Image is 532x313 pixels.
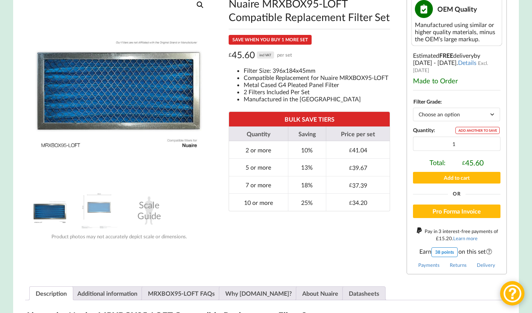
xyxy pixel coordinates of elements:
td: 2 or more [229,141,288,158]
span: per set [277,49,292,61]
td: 5 or more [229,158,288,176]
div: SAVE WHEN YOU BUY 1 MORE SET [229,35,312,45]
div: 37.39 [349,182,367,189]
span: £ [462,160,465,166]
span: £ [349,165,352,171]
div: 41.04 [349,146,367,153]
span: by [DATE] - [DATE] [413,52,480,66]
td: 7 or more [229,176,288,194]
a: Payments [418,262,440,268]
div: 45.60 [229,49,292,61]
li: Compatible Replacement for Nuaire MRXBOX95-LOFT [244,74,390,81]
div: Scale Guide [130,192,168,229]
td: 25% [288,193,326,211]
div: 34.20 [349,199,367,206]
a: Details [458,59,476,66]
a: Datasheets [349,287,379,300]
a: Description [36,287,67,300]
div: Product photos may not accurately depict scale or dimensions. [25,233,213,239]
a: Learn more [453,235,478,241]
input: Product quantity [413,137,500,151]
a: Why [DOMAIN_NAME]? [225,287,292,300]
td: 13% [288,158,326,176]
div: Or [413,191,500,196]
span: £ [229,49,232,61]
div: 38 points [431,247,458,257]
span: £ [436,235,439,241]
button: Add to cart [413,172,500,184]
label: Filter Grade [413,98,440,105]
span: £ [349,182,352,188]
img: Nuaire MRXBOX95-LOFT Filter Dimensions [81,192,118,229]
span: Earn on this set [413,247,500,257]
b: FREE [439,52,453,59]
th: BULK SAVE TIERS [229,112,390,126]
th: Quantity [229,126,288,141]
li: 2 Filters Included Per Set [244,88,390,95]
a: Returns [450,262,467,268]
img: Nuaire MRXBOX95-LOFT Compatible MVHR Filter Replacement Set from MVHR.shop [31,192,69,229]
div: Manufactured using similar or higher quality materials, minus the OEM's large markup. [415,21,499,42]
a: Delivery [477,262,495,268]
li: Metal Cased G4 Pleated Panel Filter [244,81,390,88]
th: Saving [288,126,326,141]
div: 39.67 [349,164,367,171]
span: £ [349,147,352,153]
th: Price per set [326,126,390,141]
span: £ [349,200,352,206]
div: ADD ANOTHER TO SAVE [455,127,500,134]
a: Additional information [77,287,137,300]
button: Pro Forma Invoice [413,205,500,218]
a: About Nuaire [302,287,338,300]
div: 45.60 [462,158,484,167]
div: incl VAT [257,51,274,59]
td: 18% [288,176,326,194]
div: Made to Order [413,77,500,85]
a: MRXBOX95-LOFT FAQs [148,287,215,300]
span: OEM Quality [437,5,477,13]
td: 10 or more [229,193,288,211]
span: Pay in 3 interest-free payments of . [425,228,498,241]
span: Total: [430,158,446,167]
li: Manufactured in the [GEOGRAPHIC_DATA] [244,95,390,102]
li: Filter Size: 396x184x45mm [244,67,390,74]
div: 15.20 [436,235,452,241]
td: 10% [288,141,326,158]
